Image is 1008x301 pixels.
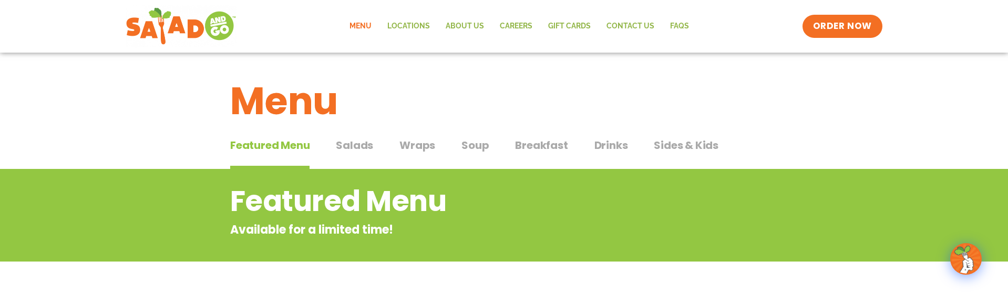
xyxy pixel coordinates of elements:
a: About Us [438,14,492,38]
span: Sides & Kids [654,137,718,153]
h2: Featured Menu [230,180,693,223]
span: Breakfast [515,137,568,153]
a: ORDER NOW [803,15,882,38]
span: Salads [336,137,373,153]
div: Tabbed content [230,134,778,169]
a: Careers [492,14,540,38]
span: Drinks [594,137,628,153]
a: Menu [342,14,379,38]
a: GIFT CARDS [540,14,599,38]
a: Locations [379,14,438,38]
span: ORDER NOW [813,20,872,33]
nav: Menu [342,14,697,38]
span: Wraps [399,137,435,153]
a: FAQs [662,14,697,38]
span: Featured Menu [230,137,310,153]
span: Soup [461,137,489,153]
a: Contact Us [599,14,662,38]
img: wpChatIcon [951,244,981,274]
img: new-SAG-logo-768×292 [126,5,236,47]
p: Available for a limited time! [230,221,693,238]
h1: Menu [230,73,778,129]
